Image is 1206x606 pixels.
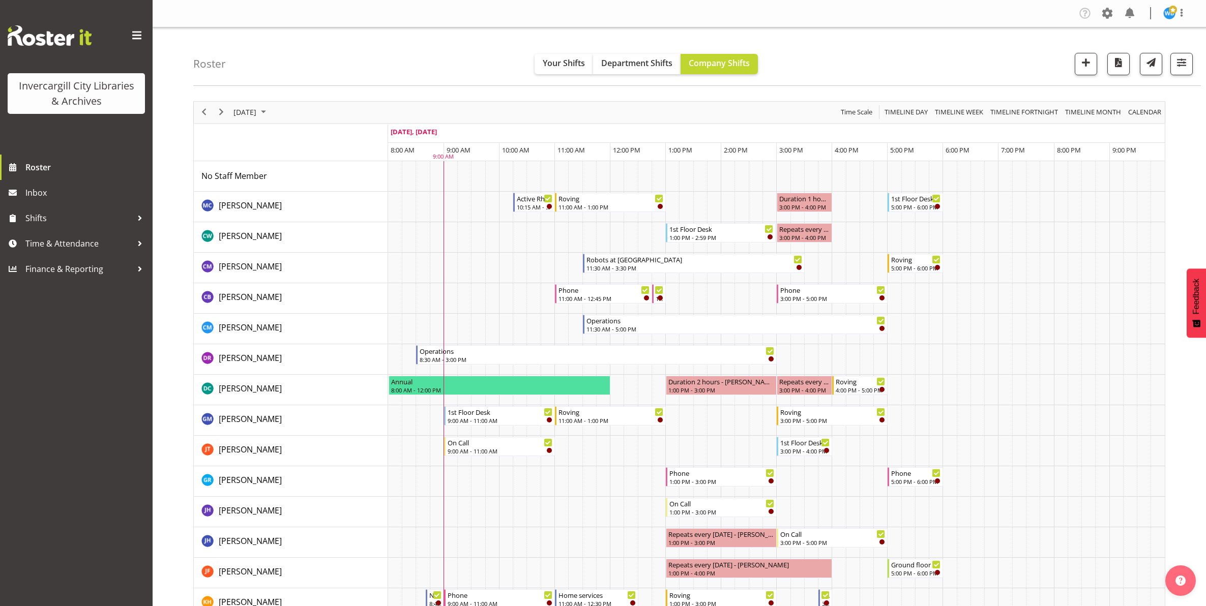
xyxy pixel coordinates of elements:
[888,559,943,578] div: Joanne Forbes"s event - Ground floor Help Desk Begin From Tuesday, September 30, 2025 at 5:00:00 ...
[219,230,282,242] a: [PERSON_NAME]
[840,106,873,118] span: Time Scale
[666,559,832,578] div: Joanne Forbes"s event - Repeats every tuesday - Joanne Forbes Begin From Tuesday, September 30, 2...
[669,508,774,516] div: 1:00 PM - 3:00 PM
[194,314,388,344] td: Cindy Mulrooney resource
[779,386,830,394] div: 3:00 PM - 4:00 PM
[1107,53,1130,75] button: Download a PDF of the roster for the current day
[391,127,437,136] span: [DATE], [DATE]
[230,102,272,123] div: September 30, 2025
[555,284,652,304] div: Chris Broad"s event - Phone Begin From Tuesday, September 30, 2025 at 11:00:00 AM GMT+13:00 Ends ...
[194,466,388,497] td: Grace Roscoe-Squires resource
[724,145,748,155] span: 2:00 PM
[448,416,552,425] div: 9:00 AM - 11:00 AM
[391,386,608,394] div: 8:00 AM - 12:00 PM
[891,203,940,211] div: 5:00 PM - 6:00 PM
[558,193,663,203] div: Roving
[1127,106,1163,118] button: Month
[543,57,585,69] span: Your Shifts
[201,170,267,182] a: No Staff Member
[666,498,777,517] div: Jill Harpur"s event - On Call Begin From Tuesday, September 30, 2025 at 1:00:00 PM GMT+13:00 Ends...
[777,528,888,548] div: Jillian Hunter"s event - On Call Begin From Tuesday, September 30, 2025 at 3:00:00 PM GMT+13:00 E...
[891,193,940,203] div: 1st Floor Desk
[416,345,777,365] div: Debra Robinson"s event - Operations Begin From Tuesday, September 30, 2025 at 8:30:00 AM GMT+13:0...
[1075,53,1097,75] button: Add a new shift
[779,203,830,211] div: 3:00 PM - 4:00 PM
[668,386,774,394] div: 1:00 PM - 3:00 PM
[891,477,940,486] div: 5:00 PM - 6:00 PM
[669,590,774,600] div: Roving
[502,145,530,155] span: 10:00 AM
[447,145,470,155] span: 9:00 AM
[558,590,636,600] div: Home services
[25,210,132,226] span: Shifts
[420,355,774,363] div: 8:30 AM - 3:00 PM
[656,285,663,295] div: Phone
[652,284,666,304] div: Chris Broad"s event - Phone Begin From Tuesday, September 30, 2025 at 12:45:00 PM GMT+13:00 Ends ...
[25,261,132,277] span: Finance & Reporting
[219,443,282,456] a: [PERSON_NAME]
[586,325,886,333] div: 11:30 AM - 5:00 PM
[558,203,663,211] div: 11:00 AM - 1:00 PM
[1112,145,1136,155] span: 9:00 PM
[219,565,282,578] a: [PERSON_NAME]
[946,145,969,155] span: 6:00 PM
[779,224,830,234] div: Repeats every [DATE] - [PERSON_NAME]
[219,200,282,211] span: [PERSON_NAME]
[669,498,774,508] div: On Call
[391,145,415,155] span: 8:00 AM
[215,106,228,118] button: Next
[517,203,552,211] div: 10:15 AM - 11:00 AM
[666,376,777,395] div: Donald Cunningham"s event - Duration 2 hours - Donald Cunningham Begin From Tuesday, September 30...
[832,376,888,395] div: Donald Cunningham"s event - Roving Begin From Tuesday, September 30, 2025 at 4:00:00 PM GMT+13:00...
[194,527,388,558] td: Jillian Hunter resource
[433,153,454,161] div: 9:00 AM
[839,106,874,118] button: Time Scale
[689,57,750,69] span: Company Shifts
[779,145,803,155] span: 3:00 PM
[777,193,832,212] div: Aurora Catu"s event - Duration 1 hours - Aurora Catu Begin From Tuesday, September 30, 2025 at 3:...
[219,535,282,547] a: [PERSON_NAME]
[219,261,282,272] span: [PERSON_NAME]
[891,254,940,264] div: Roving
[780,416,885,425] div: 3:00 PM - 5:00 PM
[780,447,830,455] div: 3:00 PM - 4:00 PM
[668,559,830,569] div: Repeats every [DATE] - [PERSON_NAME]
[194,161,388,192] td: No Staff Member resource
[513,193,555,212] div: Aurora Catu"s event - Active Rhyming Begin From Tuesday, September 30, 2025 at 10:15:00 AM GMT+13...
[666,223,776,243] div: Catherine Wilson"s event - 1st Floor Desk Begin From Tuesday, September 30, 2025 at 1:00:00 PM GM...
[517,193,552,203] div: Active Rhyming
[779,376,830,386] div: Repeats every [DATE] - [PERSON_NAME]
[194,497,388,527] td: Jill Harpur resource
[219,291,282,303] a: [PERSON_NAME]
[822,590,830,600] div: New book tagging
[219,382,282,395] a: [PERSON_NAME]
[1064,106,1122,118] span: Timeline Month
[656,294,663,302] div: 12:45 PM - 1:00 PM
[933,106,985,118] button: Timeline Week
[555,406,666,426] div: Gabriel McKay Smith"s event - Roving Begin From Tuesday, September 30, 2025 at 11:00:00 AM GMT+13...
[18,78,135,109] div: Invercargill City Libraries & Archives
[219,566,282,577] span: [PERSON_NAME]
[891,569,940,577] div: 5:00 PM - 6:00 PM
[193,58,226,70] h4: Roster
[669,468,774,478] div: Phone
[195,102,213,123] div: previous period
[444,406,555,426] div: Gabriel McKay Smith"s event - 1st Floor Desk Begin From Tuesday, September 30, 2025 at 9:00:00 AM...
[934,106,984,118] span: Timeline Week
[780,437,830,447] div: 1st Floor Desk
[194,375,388,405] td: Donald Cunningham resource
[583,254,805,273] div: Chamique Mamolo"s event - Robots at St Patricks Begin From Tuesday, September 30, 2025 at 11:30:0...
[219,444,282,455] span: [PERSON_NAME]
[194,192,388,222] td: Aurora Catu resource
[777,223,832,243] div: Catherine Wilson"s event - Repeats every tuesday - Catherine Wilson Begin From Tuesday, September...
[586,254,802,264] div: Robots at [GEOGRAPHIC_DATA]
[836,386,885,394] div: 4:00 PM - 5:00 PM
[779,233,830,241] div: 3:00 PM - 4:00 PM
[888,193,943,212] div: Aurora Catu"s event - 1st Floor Desk Begin From Tuesday, September 30, 2025 at 5:00:00 PM GMT+13:...
[213,102,230,123] div: next period
[777,284,888,304] div: Chris Broad"s event - Phone Begin From Tuesday, September 30, 2025 at 3:00:00 PM GMT+13:00 Ends A...
[1140,53,1162,75] button: Send a list of all shifts for the selected filtered period to all rostered employees.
